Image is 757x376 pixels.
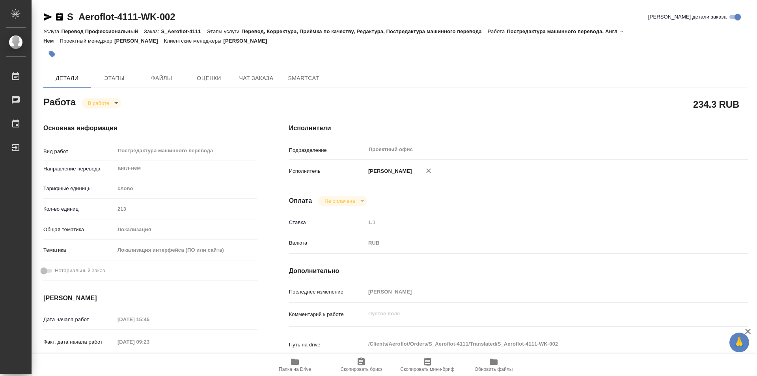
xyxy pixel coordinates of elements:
span: Папка на Drive [279,367,311,372]
p: Подразделение [289,146,365,154]
input: Пустое поле [115,203,257,215]
span: SmartCat [285,73,323,83]
p: Факт. дата начала работ [43,338,115,346]
span: Нотариальный заказ [55,267,105,275]
div: В работе [82,98,121,108]
button: Папка на Drive [262,354,328,376]
button: В работе [86,100,112,107]
p: Комментарий к работе [289,311,365,318]
div: Локализация интерфейса (ПО или сайта) [115,243,257,257]
input: Пустое поле [115,336,184,348]
h4: Дополнительно [289,266,748,276]
span: Детали [48,73,86,83]
textarea: /Clients/Aeroflot/Orders/S_Aeroflot-4111/Translated/S_Aeroflot-4111-WK-002 [365,337,710,351]
button: Скопировать мини-бриф [394,354,461,376]
button: Скопировать бриф [328,354,394,376]
button: Удалить исполнителя [420,162,437,180]
p: Перевод Профессиональный [61,28,144,34]
button: 🙏 [729,333,749,352]
p: Валюта [289,239,365,247]
button: Скопировать ссылку [55,12,64,22]
p: Услуга [43,28,61,34]
h2: 234.3 RUB [693,97,739,111]
button: Обновить файлы [461,354,527,376]
p: Клиентские менеджеры [164,38,224,44]
a: S_Aeroflot-4111-WK-002 [67,11,175,22]
p: Исполнитель [289,167,365,175]
p: Направление перевода [43,165,115,173]
input: Пустое поле [365,286,710,297]
div: Локализация [115,223,257,236]
span: 🙏 [733,334,746,351]
p: Ставка [289,219,365,226]
span: Этапы [95,73,133,83]
div: В работе [318,196,367,206]
button: Добавить тэг [43,45,61,63]
p: Последнее изменение [289,288,365,296]
span: Обновить файлы [475,367,513,372]
p: Работа [488,28,507,34]
div: RUB [365,236,710,250]
span: Чат заказа [237,73,275,83]
span: [PERSON_NAME] детали заказа [648,13,727,21]
span: Скопировать мини-бриф [400,367,454,372]
p: Общая тематика [43,226,115,234]
h2: Работа [43,94,76,108]
p: Дата начала работ [43,316,115,324]
p: Проектный менеджер [60,38,114,44]
span: Файлы [143,73,181,83]
h4: Основная информация [43,123,257,133]
button: Скопировать ссылку для ЯМессенджера [43,12,53,22]
h4: Оплата [289,196,312,206]
h4: Исполнители [289,123,748,133]
p: Перевод, Корректура, Приёмка по качеству, Редактура, Постредактура машинного перевода [241,28,487,34]
h4: [PERSON_NAME] [43,294,257,303]
input: Пустое поле [115,314,184,325]
p: S_Aeroflot-4111 [161,28,207,34]
p: Вид работ [43,148,115,155]
button: Не оплачена [322,198,357,204]
span: Оценки [190,73,228,83]
p: Тематика [43,246,115,254]
input: Пустое поле [365,217,710,228]
p: [PERSON_NAME] [114,38,164,44]
p: Этапы услуги [207,28,242,34]
p: Тарифные единицы [43,185,115,193]
p: Кол-во единиц [43,205,115,213]
p: [PERSON_NAME] [224,38,273,44]
div: слово [115,182,257,195]
p: Заказ: [144,28,161,34]
span: Скопировать бриф [340,367,382,372]
p: [PERSON_NAME] [365,167,412,175]
p: Путь на drive [289,341,365,349]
